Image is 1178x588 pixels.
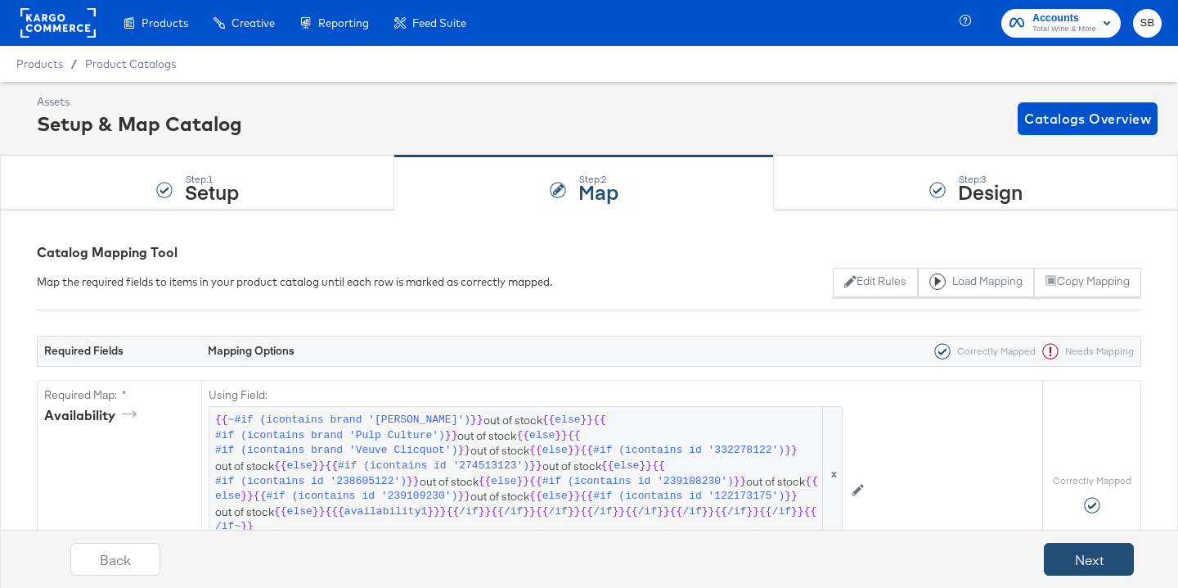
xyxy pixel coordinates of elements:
[601,459,614,474] span: {{
[785,489,798,504] span: }}
[928,343,1036,360] div: Correctly Mapped
[804,504,817,520] span: {{
[215,474,407,490] span: #if (icontains id '238605122')
[1032,23,1096,36] span: Total Wine & More
[613,504,626,520] span: }}
[44,343,124,358] strong: Required Fields
[287,459,312,474] span: else
[958,178,1023,205] strong: Design
[581,443,594,459] span: {{
[287,504,312,520] span: else
[536,504,549,520] span: {{
[215,428,445,444] span: #if (icontains brand 'Pulp Culture')
[727,504,746,520] span: /if
[1001,9,1121,38] button: AccountsTotal Wine & More
[1024,107,1151,130] span: Catalogs Overview
[185,178,239,205] strong: Setup
[657,504,670,520] span: }}
[407,474,420,490] span: }}
[640,459,653,474] span: }}
[670,504,683,520] span: {{
[542,474,734,490] span: #if (icontains id '239108230')
[479,504,492,520] span: }}
[63,57,85,70] span: /
[593,413,606,428] span: {{
[457,443,470,459] span: }}
[568,489,581,504] span: }}
[759,504,772,520] span: {{
[652,459,665,474] span: {{
[805,474,818,490] span: {{
[523,504,536,520] span: }}
[516,474,529,490] span: }}
[232,16,275,29] span: Creative
[338,459,529,474] span: #if (icontains id '274513123')
[318,16,369,29] span: Reporting
[344,504,427,520] span: availability1
[568,428,581,444] span: {{
[447,504,460,520] span: {{
[791,504,804,520] span: }}
[581,489,594,504] span: {{
[312,504,326,520] span: }}
[682,504,701,520] span: /if
[625,504,638,520] span: {{
[822,407,842,541] span: x
[215,489,241,504] span: else
[734,474,747,490] span: }}
[85,57,176,70] a: Product Catalogs
[516,428,529,444] span: {{
[254,489,267,504] span: {{
[44,387,195,403] label: Required Map: *
[427,504,446,520] span: }}}
[491,474,516,490] span: else
[215,443,457,459] span: #if (icontains brand 'Veuve Clicquot')
[266,489,457,504] span: #if (icontains id '239109230')
[1034,268,1141,297] button: Copy Mapping
[208,343,294,358] strong: Mapping Options
[37,243,1141,262] div: Catalog Mapping Tool
[578,174,618,185] div: Step: 2
[581,504,594,520] span: {{
[445,428,458,444] span: }}
[1053,474,1131,487] label: Correctly Mapped
[593,443,785,459] span: #if (icontains id '332278122')
[459,504,478,520] span: /if
[772,504,791,520] span: /if
[918,268,1034,297] button: Load Mapping
[325,459,338,474] span: {{
[412,16,466,29] span: Feed Suite
[209,387,843,403] label: Using Field:
[529,428,555,444] span: else
[529,459,542,474] span: }}
[70,543,160,576] button: Back
[529,474,542,490] span: {{
[470,413,483,428] span: }}
[504,504,523,520] span: /if
[555,413,580,428] span: else
[638,504,657,520] span: /if
[16,57,63,70] span: Products
[274,504,287,520] span: {{
[1140,14,1155,33] span: SB
[785,443,798,459] span: }}
[529,489,542,504] span: {{
[37,110,242,138] div: Setup & Map Catalog
[479,474,492,490] span: {{
[1036,343,1134,360] div: Needs Mapping
[312,459,326,474] span: }}
[241,489,254,504] span: }}
[185,174,239,185] div: Step: 1
[555,428,568,444] span: }}
[142,16,188,29] span: Products
[958,174,1023,185] div: Step: 3
[215,413,836,535] span: out of stock out of stock out of stock out of stock out of stock out of stock out of stock out of...
[37,274,552,290] div: Map the required fields to items in your product catalog until each row is marked as correctly ma...
[714,504,727,520] span: {{
[542,489,568,504] span: else
[568,443,581,459] span: }}
[529,443,542,459] span: {{
[542,443,568,459] span: else
[274,459,287,474] span: {{
[568,504,581,520] span: }}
